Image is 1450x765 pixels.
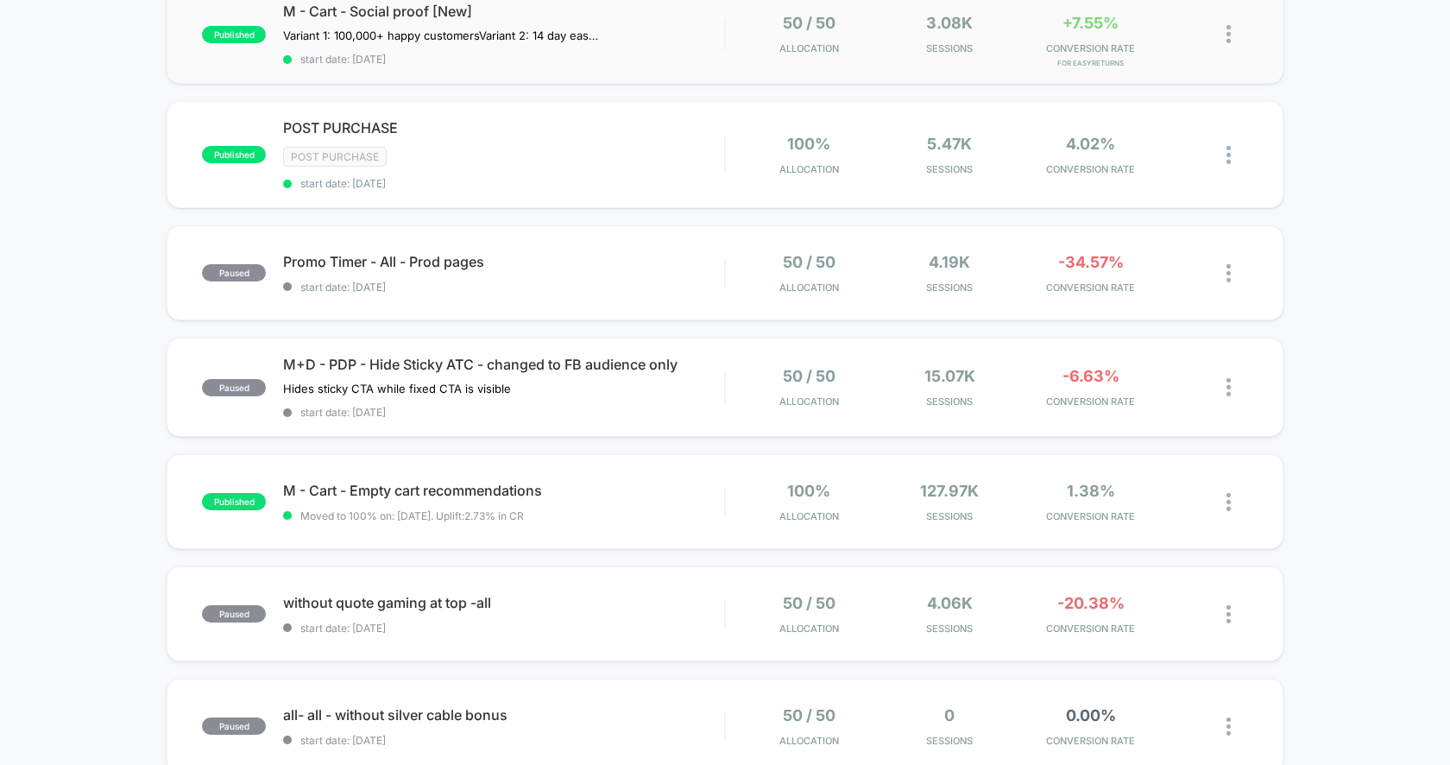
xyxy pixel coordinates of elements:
[283,119,724,136] span: POST PURCHASE
[1226,25,1231,43] img: close
[202,718,266,735] span: paused
[779,623,839,635] span: Allocation
[1024,623,1157,635] span: CONVERSION RATE
[283,382,511,395] span: Hides sticky CTA while fixed CTA is visible
[1024,42,1157,54] span: CONVERSION RATE
[787,482,830,500] span: 100%
[884,281,1016,294] span: Sessions
[283,706,724,724] span: all- all - without silver cable bonus
[1024,510,1157,522] span: CONVERSION RATE
[1024,163,1157,175] span: CONVERSION RATE
[1024,59,1157,67] span: for EasyReturns
[1226,605,1231,623] img: close
[283,622,724,635] span: start date: [DATE]
[779,281,839,294] span: Allocation
[884,623,1016,635] span: Sessions
[927,135,972,153] span: 5.47k
[283,53,724,66] span: start date: [DATE]
[202,26,266,43] span: published
[300,509,524,522] span: Moved to 100% on: [DATE] . Uplift: 2.73% in CR
[779,42,839,54] span: Allocation
[283,3,724,20] span: M - Cart - Social proof [New]
[1067,482,1115,500] span: 1.38%
[1057,594,1125,612] span: -20.38%
[884,163,1016,175] span: Sessions
[283,177,724,190] span: start date: [DATE]
[884,395,1016,408] span: Sessions
[920,482,979,500] span: 127.97k
[283,356,724,373] span: M+D - PDP - Hide Sticky ATC - changed to FB audience only
[1024,735,1157,747] span: CONVERSION RATE
[202,146,266,163] span: published
[944,706,955,724] span: 0
[1062,14,1119,32] span: +7.55%
[1226,264,1231,282] img: close
[283,281,724,294] span: start date: [DATE]
[779,395,839,408] span: Allocation
[783,706,835,724] span: 50 / 50
[783,594,835,612] span: 50 / 50
[283,406,724,419] span: start date: [DATE]
[779,163,839,175] span: Allocation
[783,253,835,271] span: 50 / 50
[1058,253,1124,271] span: -34.57%
[283,147,387,167] span: Post Purchase
[1024,281,1157,294] span: CONVERSION RATE
[283,28,603,42] span: Variant 1: 100,000+ happy customersVariant 2: 14 day easy returns (paused)
[202,605,266,623] span: paused
[1226,146,1231,164] img: close
[1066,135,1115,153] span: 4.02%
[283,734,724,747] span: start date: [DATE]
[283,482,724,499] span: M - Cart - Empty cart recommendations
[783,14,835,32] span: 50 / 50
[283,594,724,611] span: without quote gaming at top -all
[884,42,1016,54] span: Sessions
[1226,378,1231,396] img: close
[779,510,839,522] span: Allocation
[1024,395,1157,408] span: CONVERSION RATE
[1226,718,1231,736] img: close
[926,14,973,32] span: 3.08k
[1062,367,1119,385] span: -6.63%
[929,253,970,271] span: 4.19k
[1226,493,1231,511] img: close
[202,264,266,281] span: paused
[884,510,1016,522] span: Sessions
[927,594,973,612] span: 4.06k
[1066,706,1116,724] span: 0.00%
[783,367,835,385] span: 50 / 50
[202,493,266,510] span: published
[779,735,839,747] span: Allocation
[924,367,975,385] span: 15.07k
[787,135,830,153] span: 100%
[202,379,266,396] span: paused
[884,735,1016,747] span: Sessions
[283,253,724,270] span: Promo Timer - All - Prod pages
